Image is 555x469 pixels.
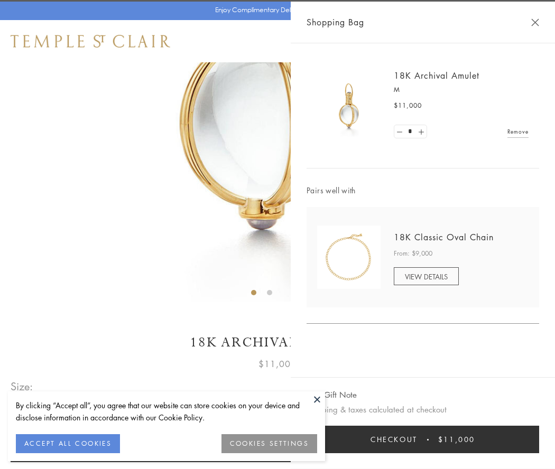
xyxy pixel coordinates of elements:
[394,231,494,243] a: 18K Classic Oval Chain
[307,15,364,29] span: Shopping Bag
[215,5,335,15] p: Enjoy Complimentary Delivery & Returns
[394,70,479,81] a: 18K Archival Amulet
[307,426,539,453] button: Checkout $11,000
[371,434,418,445] span: Checkout
[405,271,448,282] span: VIEW DETAILS
[307,403,539,416] p: Shipping & taxes calculated at checkout
[221,434,317,453] button: COOKIES SETTINGS
[394,248,432,259] span: From: $9,000
[317,74,381,137] img: 18K Archival Amulet
[307,388,357,401] button: Add Gift Note
[317,226,381,289] img: N88865-OV18
[16,434,120,453] button: ACCEPT ALL COOKIES
[11,378,34,395] span: Size:
[394,85,529,95] p: M
[415,125,426,138] a: Set quantity to 2
[11,35,170,48] img: Temple St. Clair
[258,357,297,371] span: $11,000
[11,333,544,352] h1: 18K Archival Amulet
[531,18,539,26] button: Close Shopping Bag
[438,434,475,445] span: $11,000
[507,126,529,137] a: Remove
[307,184,539,196] span: Pairs well with
[394,100,422,111] span: $11,000
[394,267,459,285] a: VIEW DETAILS
[394,125,405,138] a: Set quantity to 0
[16,399,317,424] div: By clicking “Accept all”, you agree that our website can store cookies on your device and disclos...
